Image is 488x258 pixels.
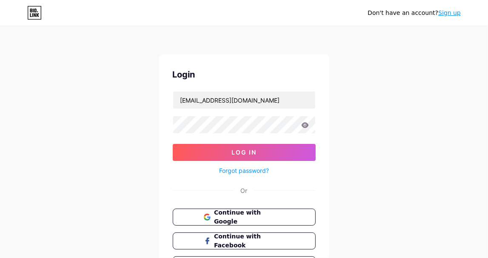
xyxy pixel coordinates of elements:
button: Continue with Facebook [173,232,316,249]
span: Log In [231,149,257,156]
input: Username [173,92,315,109]
a: Sign up [438,9,461,16]
span: Continue with Google [214,208,284,226]
button: Log In [173,144,316,161]
div: Don't have an account? [368,9,461,17]
a: Forgot password? [219,166,269,175]
div: Or [241,186,248,195]
button: Continue with Google [173,209,316,226]
div: Login [173,68,316,81]
span: Continue with Facebook [214,232,284,250]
